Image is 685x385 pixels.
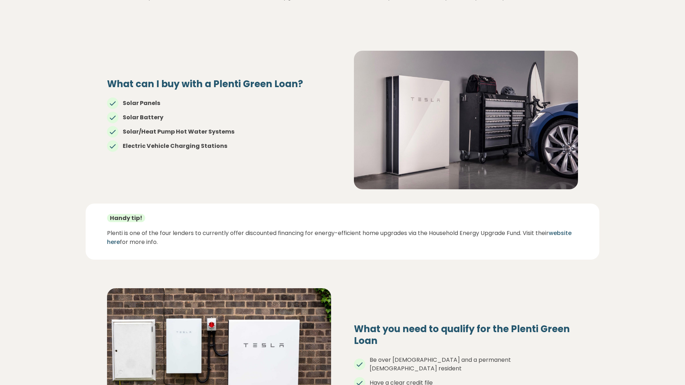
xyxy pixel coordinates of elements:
[107,214,145,222] strong: Handy tip!
[354,51,578,189] img: Tesla Powerwall installed in a garage, alongside an electric car.
[107,229,572,246] a: website here
[123,99,160,107] strong: Solar Panels
[123,142,227,150] strong: Electric Vehicle Charging Stations
[123,127,234,136] strong: Solar/Heat Pump Hot Water Systems
[123,113,163,121] strong: Solar Battery
[354,356,578,373] li: Be over [DEMOGRAPHIC_DATA] and a permanent [DEMOGRAPHIC_DATA] resident
[354,323,578,347] h4: What you need to qualify for the Plenti Green Loan
[107,78,331,90] h4: What can I buy with a Plenti Green Loan?
[107,229,578,247] p: Plenti is one of the four lenders to currently offer discounted financing for energy-efficient ho...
